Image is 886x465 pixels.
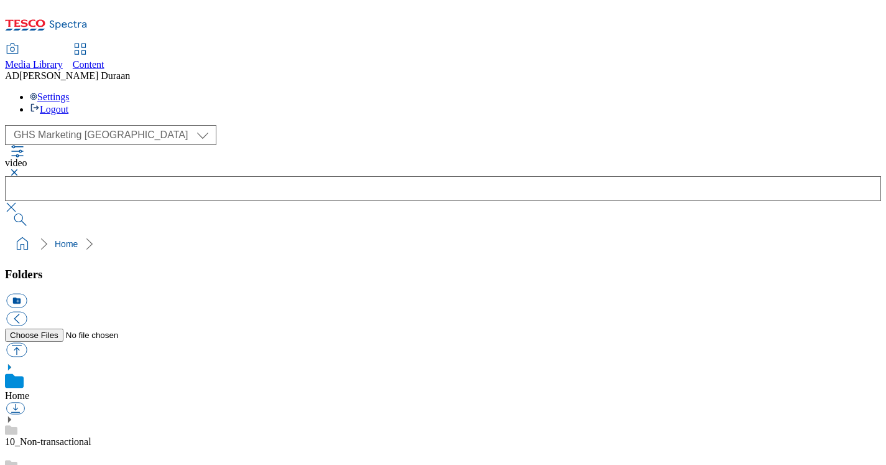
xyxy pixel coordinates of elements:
span: AD [5,70,19,81]
a: Home [55,239,78,249]
a: home [12,234,32,254]
h3: Folders [5,268,881,281]
a: Media Library [5,44,63,70]
span: video [5,157,27,168]
a: 10_Non-transactional [5,436,91,447]
a: Content [73,44,104,70]
span: Content [73,59,104,70]
a: Settings [30,92,70,102]
span: [PERSON_NAME] Duraan [19,70,130,81]
nav: breadcrumb [5,232,881,256]
span: Media Library [5,59,63,70]
a: Home [5,390,29,401]
a: Logout [30,104,68,115]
